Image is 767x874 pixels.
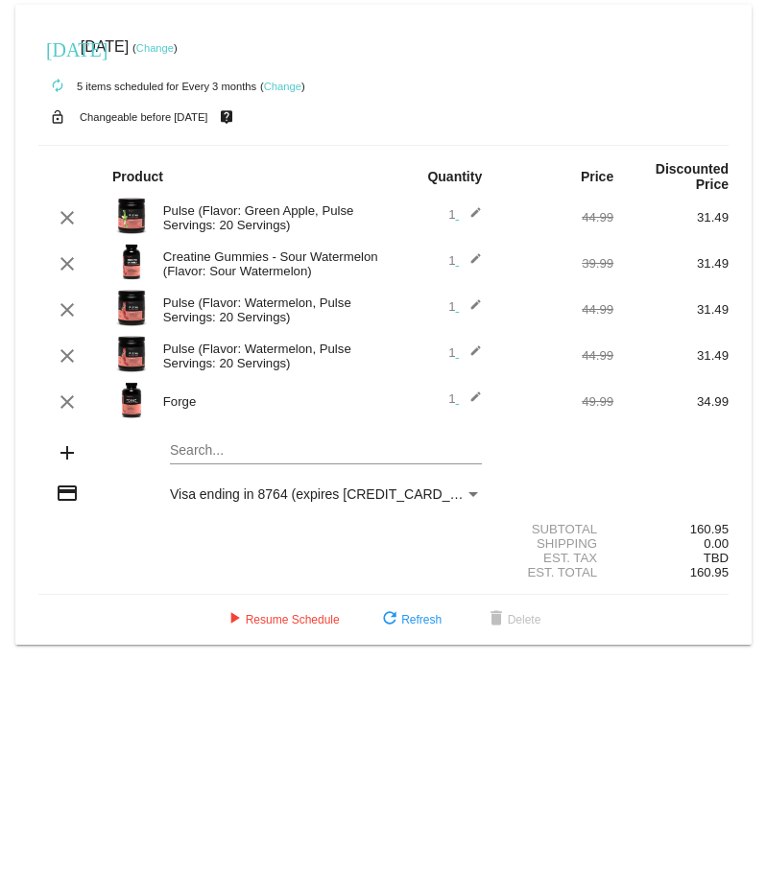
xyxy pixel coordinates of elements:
div: 44.99 [498,210,613,224]
mat-icon: edit [459,206,482,229]
input: Search... [170,443,482,459]
mat-icon: edit [459,390,482,413]
button: Resume Schedule [207,602,355,637]
div: Subtotal [498,522,613,536]
span: Delete [485,613,541,626]
div: Shipping [498,536,613,551]
div: Pulse (Flavor: Green Apple, Pulse Servings: 20 Servings) [154,203,384,232]
div: 39.99 [498,256,613,271]
div: Pulse (Flavor: Watermelon, Pulse Servings: 20 Servings) [154,342,384,370]
div: Est. Total [498,565,613,579]
a: Change [264,81,301,92]
img: Image-1-Creatine-Gummies-SW-1000Xx1000.png [112,243,151,281]
div: 160.95 [613,522,729,536]
mat-icon: edit [459,344,482,367]
mat-icon: clear [56,252,79,275]
div: 31.49 [613,210,729,224]
div: 31.49 [613,302,729,317]
span: 1 [448,391,482,406]
mat-select: Payment Method [170,486,482,502]
mat-icon: [DATE] [46,36,69,59]
small: ( ) [132,42,178,54]
small: Changeable before [DATE] [80,111,208,123]
div: Pulse (Flavor: Watermelon, Pulse Servings: 20 Servings) [154,295,384,324]
div: 44.99 [498,302,613,317]
span: 1 [448,253,482,268]
mat-icon: edit [459,298,482,321]
span: Visa ending in 8764 (expires [CREDIT_CARD_DATA]) [170,486,491,502]
strong: Product [112,169,163,184]
div: Est. Tax [498,551,613,565]
mat-icon: clear [56,206,79,229]
button: Refresh [363,602,457,637]
mat-icon: live_help [215,105,238,130]
a: Change [136,42,174,54]
div: 31.49 [613,256,729,271]
mat-icon: credit_card [56,482,79,505]
span: TBD [704,551,729,565]
img: Pulse20S-Watermelon-Transp.png [112,289,151,327]
span: 1 [448,345,482,360]
span: Refresh [378,613,442,626]
span: 1 [448,207,482,222]
button: Delete [469,602,557,637]
strong: Quantity [427,169,482,184]
mat-icon: refresh [378,608,401,631]
mat-icon: clear [56,390,79,413]
div: 44.99 [498,348,613,363]
small: ( ) [260,81,305,92]
mat-icon: play_arrow [223,608,246,631]
mat-icon: edit [459,252,482,275]
strong: Discounted Price [656,161,729,192]
div: 34.99 [613,394,729,409]
mat-icon: autorenew [46,75,69,98]
span: 0.00 [704,536,729,551]
strong: Price [581,169,613,184]
img: Image-1-Carousel-Pulse-20S-Green-Apple-Transp.png [112,197,151,235]
span: 1 [448,299,482,314]
mat-icon: clear [56,298,79,321]
div: Creatine Gummies - Sour Watermelon (Flavor: Sour Watermelon) [154,249,384,278]
img: Image-1-Carousel-Forge-ARN-1000x1000-1.png [112,381,151,419]
span: 160.95 [690,565,729,579]
div: 31.49 [613,348,729,363]
img: Pulse20S-Watermelon-Transp.png [112,335,151,373]
mat-icon: delete [485,608,508,631]
div: Forge [154,394,384,409]
span: Resume Schedule [223,613,340,626]
mat-icon: clear [56,344,79,367]
small: 5 items scheduled for Every 3 months [38,81,256,92]
mat-icon: add [56,441,79,464]
mat-icon: lock_open [46,105,69,130]
div: 49.99 [498,394,613,409]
